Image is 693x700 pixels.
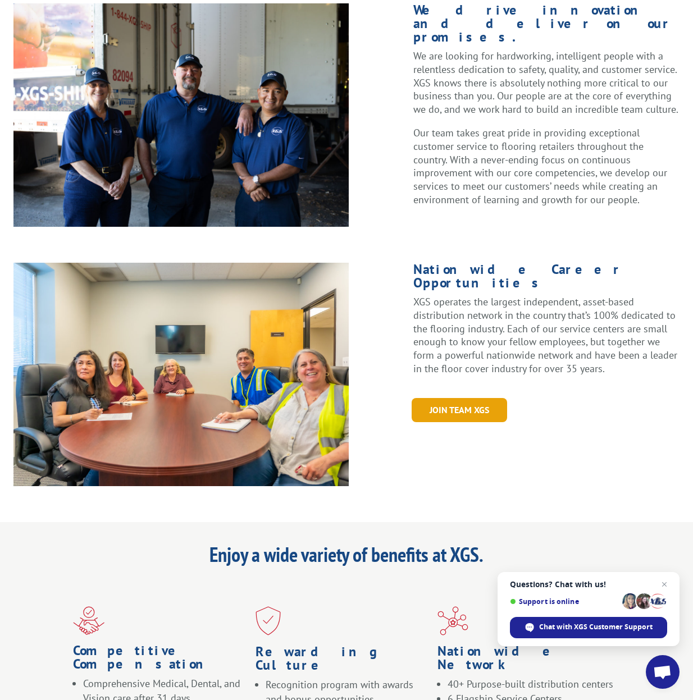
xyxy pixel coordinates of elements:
[144,545,549,570] h1: Enjoy a wide variety of benefits at XGS.
[437,606,468,635] img: xgs-icon-largest-independent-network-red
[413,49,680,126] p: We are looking for hardworking, intelligent people with a relentless dedication to safety, qualit...
[413,3,680,49] h1: We drive innovation and deliver on our promises.
[658,578,671,591] span: Close chat
[510,597,618,606] span: Support is online
[256,606,281,635] img: xgs-icon-safety-red
[73,644,247,676] h1: Competitive Compensation
[256,645,430,678] h1: Rewarding Culture
[413,260,623,291] span: Nationwide Career Opportunities
[539,622,653,632] span: Chat with XGS Customer Support
[510,617,667,638] div: Chat with XGS Customer Support
[73,606,104,635] img: xgs-icon-partner-red (1)
[448,677,620,692] li: 40+ Purpose-built distribution centers
[413,126,680,207] p: Our team takes great pride in providing exceptional customer service to flooring retailers throug...
[13,263,349,486] img: Chino_Shoot_Selects32
[646,655,680,689] div: Open chat
[510,580,667,589] span: Questions? Chat with us!
[13,3,349,227] img: TunnelHill_52
[412,398,507,422] a: Join Team XGS
[413,295,680,376] p: XGS operates the largest independent, asset-based distribution network in the country that’s 100%...
[437,644,620,677] h1: Nationwide Network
